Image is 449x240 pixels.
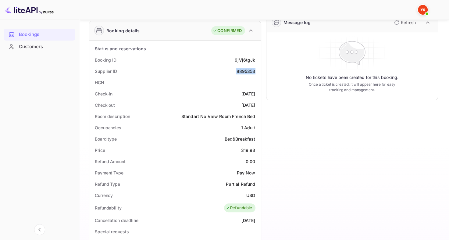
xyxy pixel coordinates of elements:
div: [DATE] [241,91,255,97]
div: Check out [95,102,115,108]
div: Customers [19,43,72,50]
div: Pay Now [237,170,255,176]
div: Check-in [95,91,112,97]
button: Refresh [390,18,418,27]
div: Room description [95,113,130,120]
div: Cancellation deadline [95,217,138,224]
div: Status and reservations [95,45,146,52]
div: Board type [95,136,117,142]
div: 8895353 [236,68,255,74]
div: Price [95,147,105,153]
div: Booking details [106,27,140,34]
div: Refund Amount [95,158,126,165]
div: Bookings [4,29,75,41]
div: Occupancies [95,124,121,131]
div: Refund Type [95,181,120,187]
div: Bed&Breakfast [225,136,255,142]
div: 0.00 [246,158,255,165]
img: LiteAPI logo [5,5,54,15]
div: 319.93 [241,147,255,153]
div: HCN [95,79,104,86]
button: Collapse navigation [34,224,45,235]
div: Bookings [19,31,72,38]
div: Message log [283,19,311,26]
p: Refresh [401,19,416,26]
div: [DATE] [241,102,255,108]
div: Customers [4,41,75,53]
div: Supplier ID [95,68,117,74]
a: Customers [4,41,75,52]
div: USD [246,192,255,199]
div: Special requests [95,228,129,235]
div: Refundability [95,205,122,211]
p: No tickets have been created for this booking. [306,74,398,81]
div: Partial Refund [226,181,255,187]
div: Currency [95,192,113,199]
div: 9jVj6tgJk [235,57,255,63]
div: [DATE] [241,217,255,224]
div: Standart No View Room French Bed [181,113,255,120]
div: Booking ID [95,57,116,63]
img: Yandex Support [418,5,428,15]
div: Refundable [226,205,252,211]
p: Once a ticket is created, it will appear here for easy tracking and management. [306,82,398,93]
a: Bookings [4,29,75,40]
div: Payment Type [95,170,123,176]
div: CONFIRMED [213,28,242,34]
div: 1 Adult [241,124,255,131]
